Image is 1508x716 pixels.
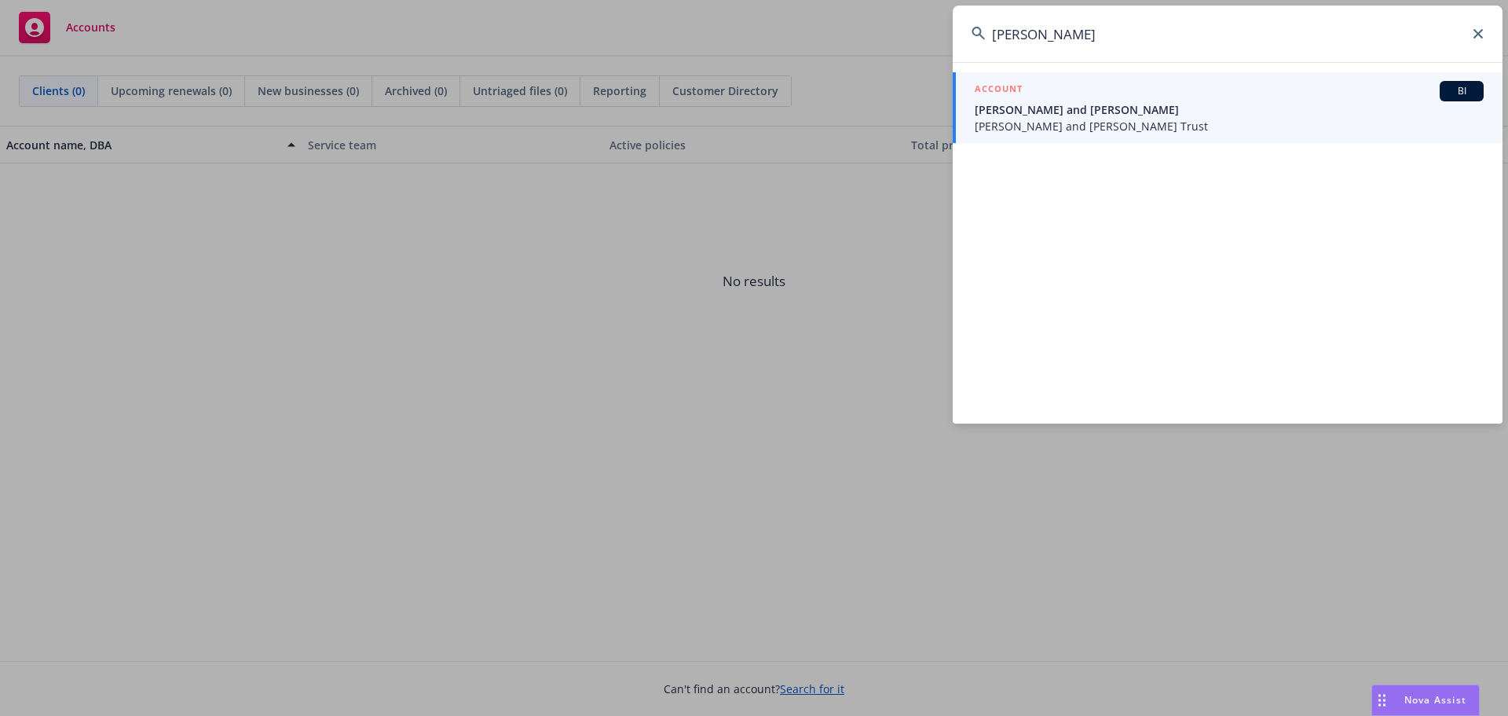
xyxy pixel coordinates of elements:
[975,101,1484,118] span: [PERSON_NAME] and [PERSON_NAME]
[1446,84,1477,98] span: BI
[975,118,1484,134] span: [PERSON_NAME] and [PERSON_NAME] Trust
[953,72,1503,143] a: ACCOUNTBI[PERSON_NAME] and [PERSON_NAME][PERSON_NAME] and [PERSON_NAME] Trust
[1404,693,1466,707] span: Nova Assist
[953,6,1503,62] input: Search...
[975,81,1023,100] h5: ACCOUNT
[1372,685,1392,715] div: Drag to move
[1371,685,1480,716] button: Nova Assist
